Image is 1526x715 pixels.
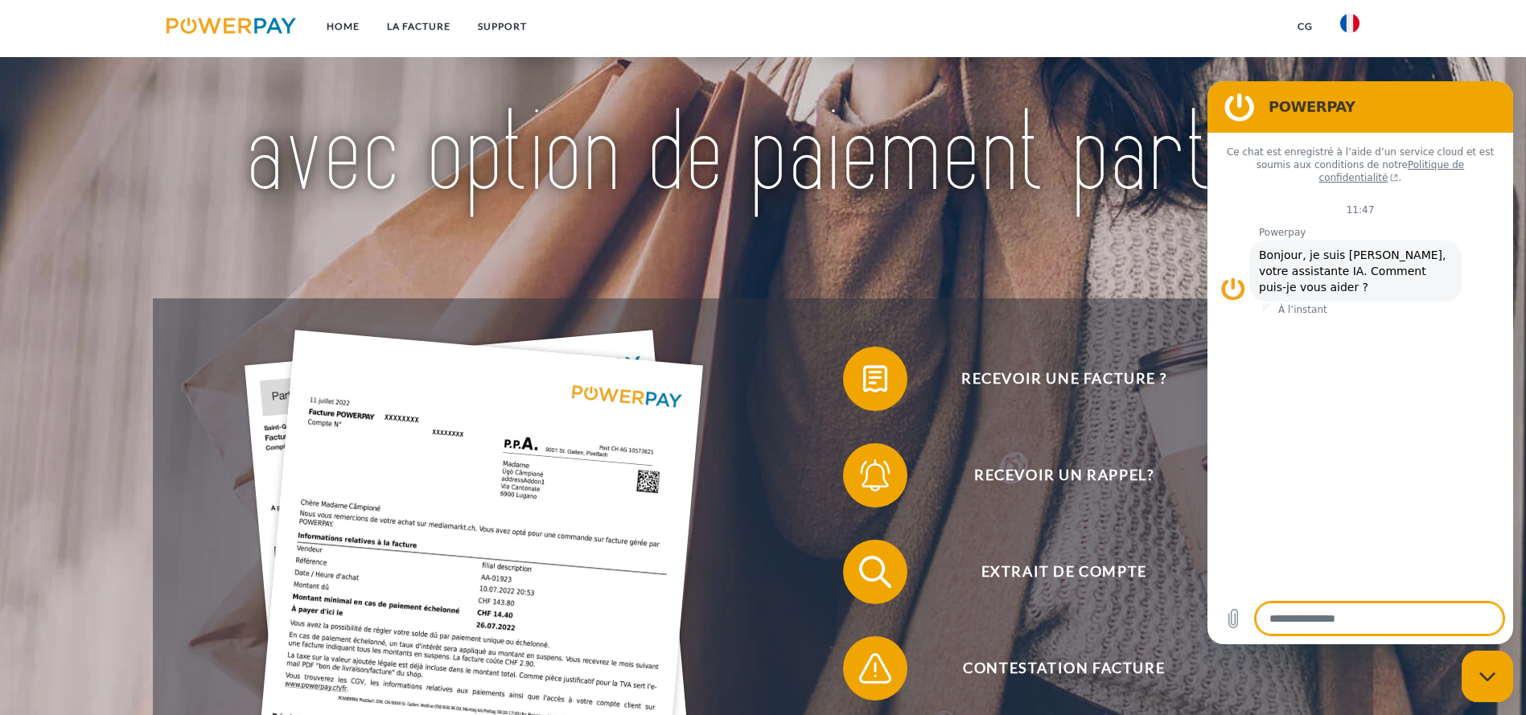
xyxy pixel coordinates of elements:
a: LA FACTURE [373,12,464,41]
button: Extrait de compte [843,540,1261,604]
span: Contestation Facture [866,636,1261,701]
img: qb_bill.svg [855,359,895,399]
a: Home [313,12,373,41]
span: Recevoir un rappel? [866,443,1261,507]
iframe: Bouton de lancement de la fenêtre de messagerie, conversation en cours [1462,651,1513,702]
button: Contestation Facture [843,636,1261,701]
span: Extrait de compte [866,540,1261,604]
a: CG [1284,12,1327,41]
a: Support [464,12,541,41]
button: Recevoir un rappel? [843,443,1261,507]
img: qb_search.svg [855,552,895,592]
img: qb_warning.svg [855,648,895,688]
img: fr [1340,14,1359,33]
img: qb_bell.svg [855,455,895,495]
iframe: Fenêtre de messagerie [1207,81,1513,644]
img: logo-powerpay.svg [167,18,296,34]
button: Recevoir une facture ? [843,347,1261,411]
span: Recevoir une facture ? [866,347,1261,411]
